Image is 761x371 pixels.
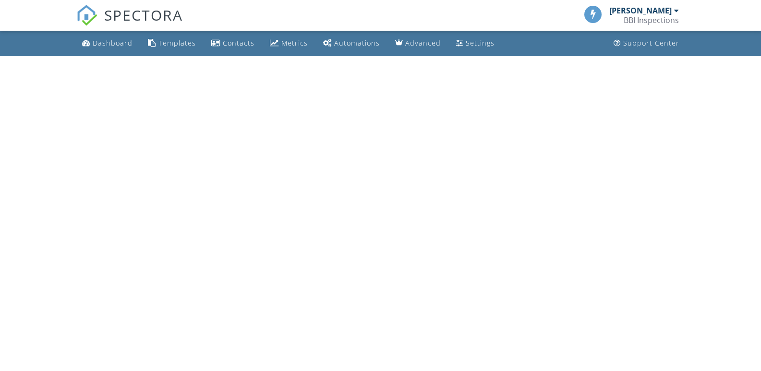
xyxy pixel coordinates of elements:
div: Dashboard [93,38,133,48]
div: Support Center [623,38,679,48]
a: Support Center [610,35,683,52]
div: Settings [466,38,495,48]
div: Automations [334,38,380,48]
div: Templates [158,38,196,48]
a: Templates [144,35,200,52]
div: Advanced [405,38,441,48]
div: [PERSON_NAME] [609,6,672,15]
a: Automations (Basic) [319,35,384,52]
a: SPECTORA [76,13,183,33]
a: Dashboard [78,35,136,52]
a: Advanced [391,35,445,52]
div: Metrics [281,38,308,48]
div: Contacts [223,38,254,48]
span: SPECTORA [104,5,183,25]
div: BBI Inspections [624,15,679,25]
img: The Best Home Inspection Software - Spectora [76,5,97,26]
a: Settings [452,35,498,52]
a: Metrics [266,35,312,52]
a: Contacts [207,35,258,52]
